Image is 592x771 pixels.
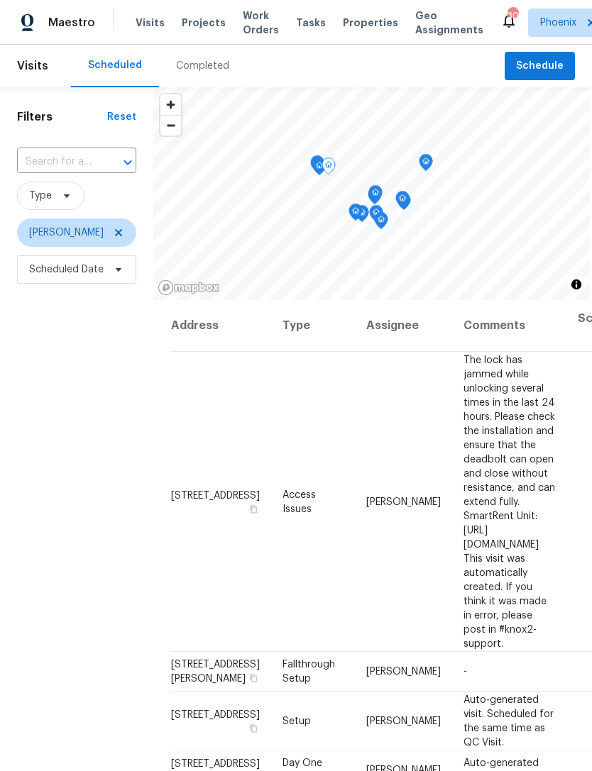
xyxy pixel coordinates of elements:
span: Schedule [516,57,564,75]
span: [STREET_ADDRESS][PERSON_NAME] [171,660,260,684]
span: Zoom out [160,116,181,135]
th: Type [271,300,355,352]
span: [PERSON_NAME] [366,716,441,726]
span: Fallthrough Setup [283,660,335,684]
canvas: Map [153,87,590,300]
a: Mapbox homepage [158,279,220,296]
span: The lock has jammed while unlocking several times in the last 24 hours. Please check the installa... [464,355,555,648]
div: Map marker [395,191,410,213]
span: - [464,667,467,677]
span: Type [29,189,52,203]
div: Map marker [322,157,336,179]
div: 30 [508,9,517,23]
span: [STREET_ADDRESS] [171,490,260,500]
span: [PERSON_NAME] [366,497,441,506]
div: Reset [107,110,136,124]
span: Geo Assignments [415,9,483,37]
span: Auto-generated visit. Scheduled for the same time as QC Visit. [464,694,554,747]
span: Scheduled Date [29,262,104,277]
input: Search for an address... [17,151,97,173]
span: [STREET_ADDRESS] [171,759,260,769]
span: Tasks [296,18,326,28]
th: Comments [452,300,566,352]
button: Toggle attribution [568,276,585,293]
span: Work Orders [243,9,279,37]
h1: Filters [17,110,107,124]
span: Setup [283,716,311,726]
th: Address [170,300,271,352]
div: Map marker [312,158,327,180]
span: [PERSON_NAME] [366,667,441,677]
span: Maestro [48,16,95,30]
div: Map marker [349,204,363,226]
th: Assignee [355,300,452,352]
div: Completed [176,59,229,73]
button: Schedule [505,52,575,81]
button: Copy Address [247,721,260,734]
div: Map marker [374,212,388,234]
span: [PERSON_NAME] [29,226,104,240]
button: Zoom out [160,115,181,135]
span: Toggle attribution [572,277,581,292]
span: Projects [182,16,226,30]
div: Map marker [368,185,383,207]
span: Phoenix [540,16,576,30]
div: Scheduled [88,58,142,72]
div: Map marker [310,155,324,177]
div: Map marker [368,187,382,209]
button: Copy Address [247,502,260,515]
span: Access Issues [283,489,316,514]
button: Zoom in [160,94,181,115]
span: [STREET_ADDRESS] [171,709,260,719]
div: Map marker [369,205,383,227]
button: Copy Address [247,672,260,684]
span: Visits [17,50,48,82]
span: Visits [136,16,165,30]
div: Map marker [419,154,433,176]
button: Open [118,152,138,172]
span: Properties [343,16,398,30]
